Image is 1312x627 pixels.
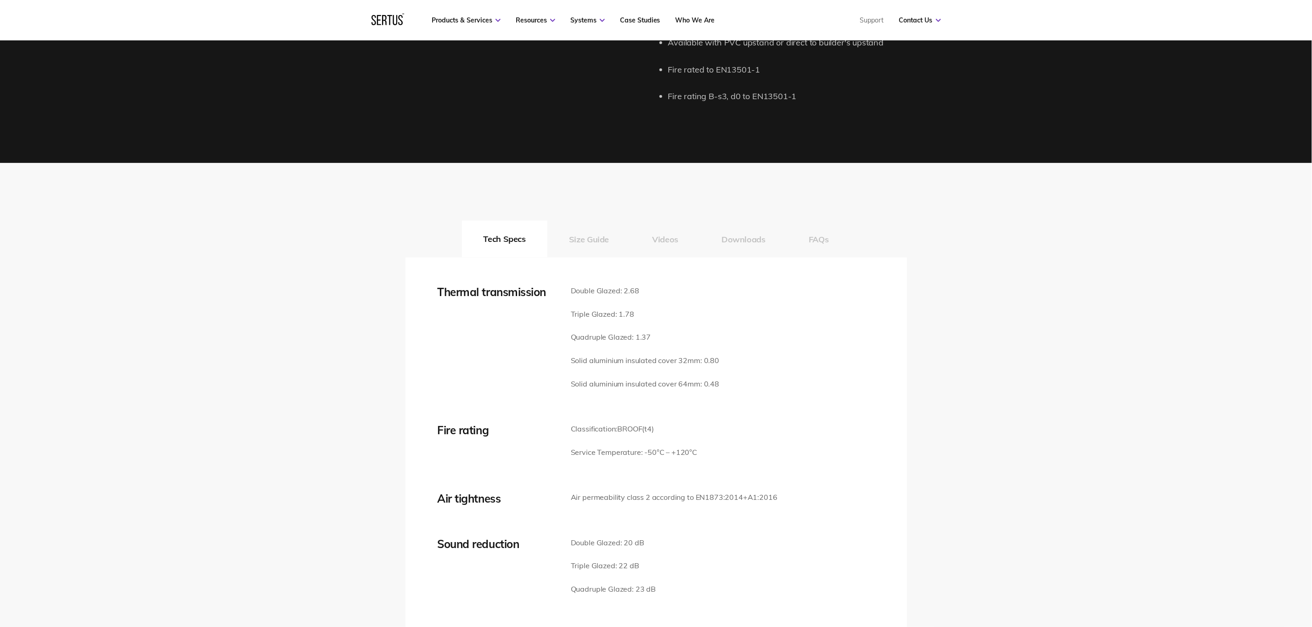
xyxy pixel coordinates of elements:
button: Videos [631,221,700,258]
p: Quadruple Glazed: 23 dB [571,583,656,595]
li: Fire rating B-s3, d0 to EN13501-1 [668,90,907,103]
div: Fire rating [438,423,557,437]
a: Products & Services [432,16,501,24]
button: Size Guide [547,221,631,258]
button: FAQs [787,221,850,258]
p: Classification: [571,423,697,435]
div: Air tightness [438,492,557,505]
a: Contact Us [899,16,941,24]
li: Available with PVC upstand or direct to builder's upstand [668,36,907,50]
p: Triple Glazed: 1.78 [571,308,719,320]
li: Fire rated to EN13501-1 [668,63,907,77]
p: Service Temperature: -50°C – +120°C [571,447,697,459]
span: B [617,424,622,433]
button: Downloads [700,221,787,258]
div: Thermal transmission [438,285,557,299]
p: Triple Glazed: 22 dB [571,560,656,572]
iframe: Chat Widget [1147,521,1312,627]
div: Sound reduction [438,537,557,551]
a: Support [860,16,884,24]
a: Systems [570,16,605,24]
a: Resources [516,16,555,24]
span: (t4) [642,424,654,433]
p: Double Glazed: 2.68 [571,285,719,297]
p: Air permeability class 2 according to EN1873:2014+A1:2016 [571,492,777,504]
a: Case Studies [620,16,660,24]
span: ROOF [622,424,642,433]
p: Double Glazed: 20 dB [571,537,656,549]
p: Solid aluminium insulated cover 32mm: 0.80 [571,355,719,367]
p: Solid aluminium insulated cover 64mm: 0.48 [571,378,719,390]
p: Quadruple Glazed: 1.37 [571,331,719,343]
a: Who We Are [676,16,715,24]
